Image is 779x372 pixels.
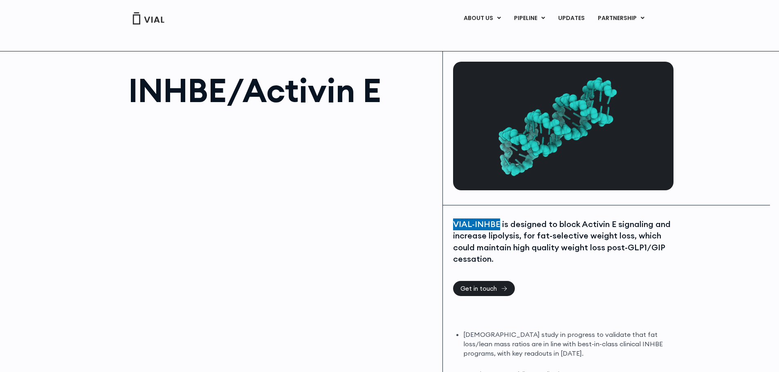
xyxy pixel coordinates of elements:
[453,281,515,296] a: Get in touch
[453,218,671,265] div: VIAL-INHBE is designed to block Activin E signaling and increase lipolysis, for fat-selective wei...
[591,11,651,25] a: PARTNERSHIPMenu Toggle
[460,285,497,292] span: Get in touch
[463,330,671,358] li: [DEMOGRAPHIC_DATA] study in progress to validate that fat loss/lean mass ratios are in line with ...
[128,74,435,107] h1: INHBE/Activin E
[507,11,551,25] a: PIPELINEMenu Toggle
[552,11,591,25] a: UPDATES
[132,12,165,25] img: Vial Logo
[457,11,507,25] a: ABOUT USMenu Toggle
